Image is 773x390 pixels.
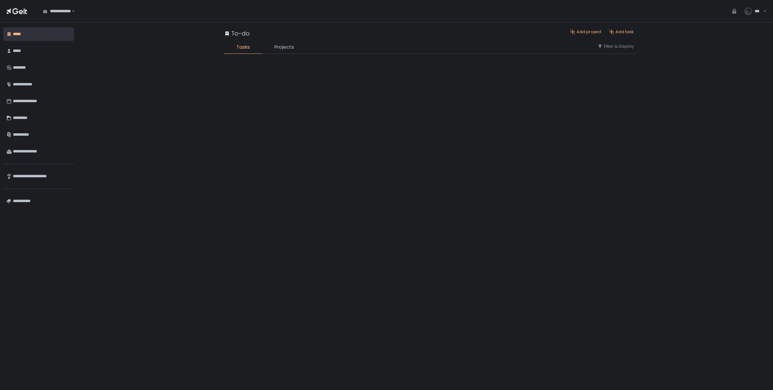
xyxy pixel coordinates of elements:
span: Projects [274,44,294,51]
button: Filter & Display [597,44,634,49]
span: Tasks [236,44,250,51]
button: Add task [609,29,634,35]
div: To-do [224,29,250,38]
div: Search for option [39,5,75,18]
button: Add project [570,29,601,35]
